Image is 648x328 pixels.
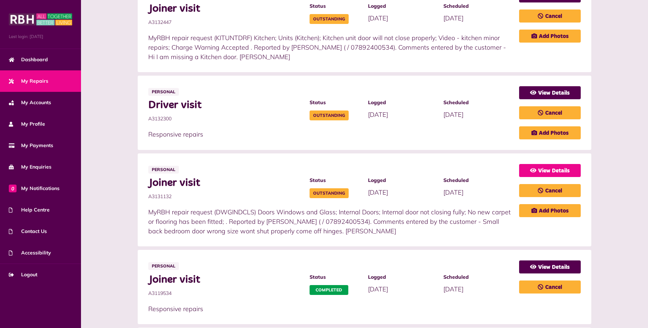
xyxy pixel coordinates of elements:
[148,177,303,189] span: Joiner visit
[368,111,388,119] span: [DATE]
[148,262,179,270] span: Personal
[310,177,361,184] span: Status
[9,56,48,63] span: Dashboard
[310,14,349,24] span: Outstanding
[519,184,581,197] a: Cancel
[310,285,348,295] span: Completed
[9,163,51,171] span: My Enquiries
[9,206,50,214] span: Help Centre
[443,177,512,184] span: Scheduled
[368,99,437,106] span: Logged
[148,290,303,297] span: A3119534
[310,111,349,120] span: Outstanding
[148,19,303,26] span: A3132447
[9,77,48,85] span: My Repairs
[443,188,463,196] span: [DATE]
[519,204,581,217] a: Add Photos
[519,280,581,294] a: Cancel
[9,184,17,192] span: 0
[519,106,581,119] a: Cancel
[9,228,47,235] span: Contact Us
[148,304,512,314] p: Responsive repairs
[9,33,72,40] span: Last login: [DATE]
[368,177,437,184] span: Logged
[148,193,303,200] span: A3131132
[443,14,463,22] span: [DATE]
[148,273,303,286] span: Joiner visit
[368,14,388,22] span: [DATE]
[443,2,512,10] span: Scheduled
[519,126,581,139] a: Add Photos
[443,111,463,119] span: [DATE]
[519,86,581,99] a: View Details
[519,164,581,177] a: View Details
[148,207,512,236] p: MyRBH repair request (DWGINDCLS) Doors Windows and Glass; Internal Doors; Internal door not closi...
[148,166,179,174] span: Personal
[368,2,437,10] span: Logged
[368,273,437,281] span: Logged
[9,120,45,128] span: My Profile
[519,10,581,23] a: Cancel
[148,2,303,15] span: Joiner visit
[148,88,179,96] span: Personal
[443,99,512,106] span: Scheduled
[519,260,581,273] a: View Details
[148,33,512,62] p: MyRBH repair request (KITUNTDRF) Kitchen; Units (Kitchen); Kitchen unit door will not close prope...
[9,99,51,106] span: My Accounts
[310,188,349,198] span: Outstanding
[519,30,581,43] a: Add Photos
[9,271,37,278] span: Logout
[148,99,303,112] span: Driver visit
[9,12,72,26] img: MyRBH
[443,273,512,281] span: Scheduled
[9,185,60,192] span: My Notifications
[368,188,388,196] span: [DATE]
[9,249,51,257] span: Accessibility
[148,130,512,139] p: Responsive repairs
[310,99,361,106] span: Status
[9,142,53,149] span: My Payments
[368,285,388,293] span: [DATE]
[310,2,361,10] span: Status
[148,115,303,122] span: A3132300
[443,285,463,293] span: [DATE]
[310,273,361,281] span: Status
